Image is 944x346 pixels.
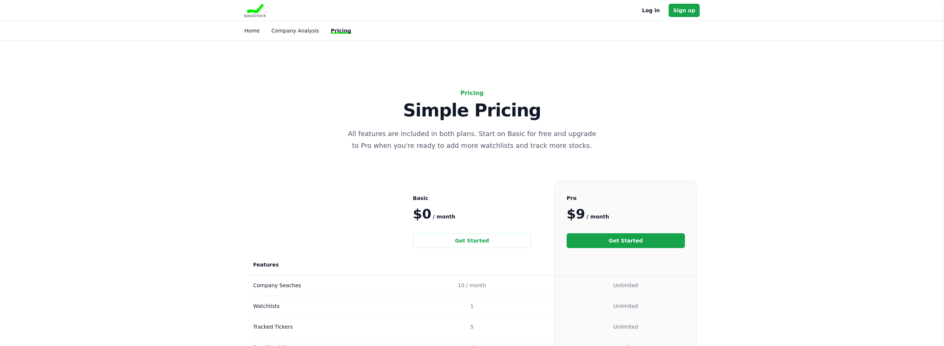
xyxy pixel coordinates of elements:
div: Unlimited [567,302,685,311]
div: 5 [413,322,531,331]
div: Basic [413,193,531,203]
th: Features [247,248,697,275]
h2: Pricing [306,88,638,98]
a: Get Started [413,233,531,248]
div: 10 / month [413,281,531,290]
span: / month [587,212,609,221]
p: Simple Pricing [306,101,638,119]
th: Company Seaches [247,275,389,296]
a: Get Started [567,233,685,248]
div: Unlimited [567,281,685,290]
a: Log in [642,6,660,15]
a: Company Analysis [271,28,319,34]
span: / month [433,212,455,221]
div: Unlimited [567,322,685,331]
a: Home [244,28,259,34]
a: Sign up [669,4,700,17]
a: Pricing [331,28,351,34]
img: Goodstock Logo [244,4,266,17]
span: $9 [567,207,585,221]
th: Tracked Tickers [247,316,389,337]
div: Pro [567,193,685,203]
p: All features are included in both plans. Start on Basic for free and upgrade to Pro when you're r... [348,128,596,152]
span: $0 [413,207,431,221]
th: Watchlists [247,296,389,316]
div: 1 [413,302,531,311]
